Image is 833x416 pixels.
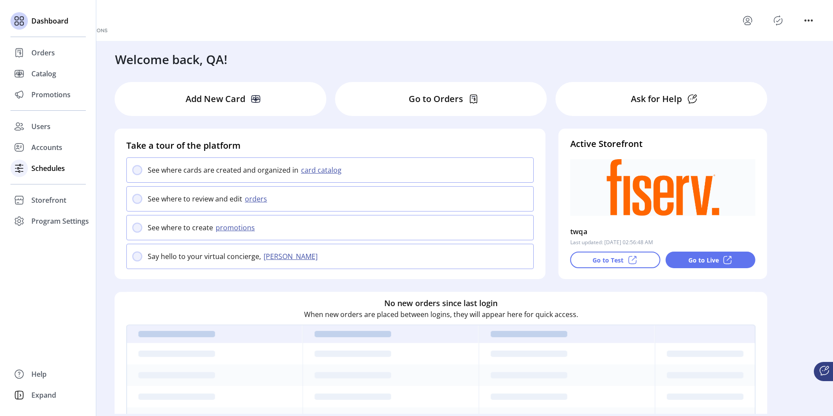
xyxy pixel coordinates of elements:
p: twqa [570,225,588,239]
span: Dashboard [31,16,68,26]
button: menu [802,14,816,27]
h4: Active Storefront [570,137,755,150]
span: Expand [31,390,56,400]
p: See where to review and edit [148,194,242,204]
p: Go to Live [688,256,719,265]
p: See where to create [148,222,213,233]
span: Promotions [31,89,71,100]
button: [PERSON_NAME] [261,251,323,262]
span: Program Settings [31,216,89,226]
button: card catalog [298,165,347,175]
h3: Welcome back, QA! [115,50,227,68]
p: When new orders are placed between logins, they will appear here for quick access. [304,309,578,320]
button: menu [741,14,755,27]
p: Go to Test [593,256,623,265]
span: Accounts [31,142,62,153]
button: orders [242,194,272,204]
p: Ask for Help [631,92,682,106]
h4: Take a tour of the platform [126,139,534,152]
span: Users [31,121,51,132]
p: Last updated: [DATE] 02:56:48 AM [570,239,653,246]
p: Add New Card [186,92,245,106]
span: Help [31,369,47,379]
p: Say hello to your virtual concierge, [148,251,261,262]
button: Publisher Panel [771,14,785,27]
button: promotions [213,222,260,233]
span: Orders [31,48,55,58]
span: Catalog [31,68,56,79]
span: Storefront [31,195,66,205]
span: Schedules [31,163,65,174]
h6: No new orders since last login [384,297,498,309]
p: See where cards are created and organized in [148,165,298,175]
p: Go to Orders [409,92,463,106]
